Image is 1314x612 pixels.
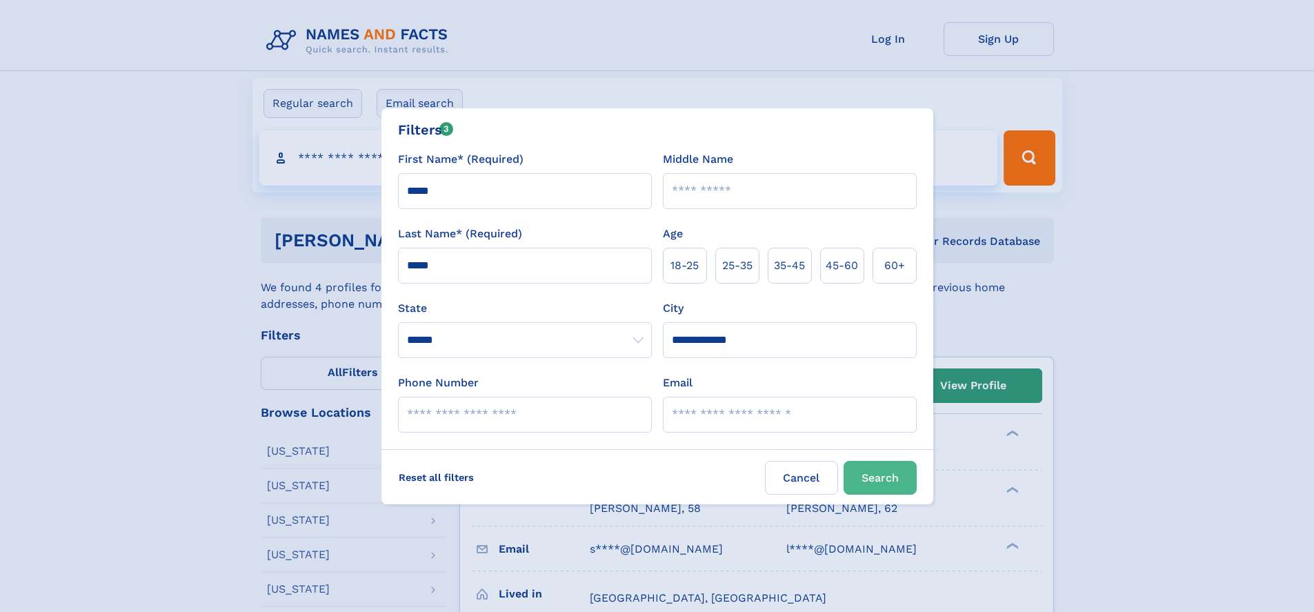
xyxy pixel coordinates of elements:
[398,151,524,168] label: First Name* (Required)
[884,257,905,274] span: 60+
[398,375,479,391] label: Phone Number
[774,257,805,274] span: 35‑45
[663,151,733,168] label: Middle Name
[765,461,838,495] label: Cancel
[398,226,522,242] label: Last Name* (Required)
[722,257,753,274] span: 25‑35
[663,375,693,391] label: Email
[844,461,917,495] button: Search
[390,461,483,494] label: Reset all filters
[663,226,683,242] label: Age
[826,257,858,274] span: 45‑60
[670,257,699,274] span: 18‑25
[398,300,652,317] label: State
[663,300,684,317] label: City
[398,119,454,140] div: Filters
